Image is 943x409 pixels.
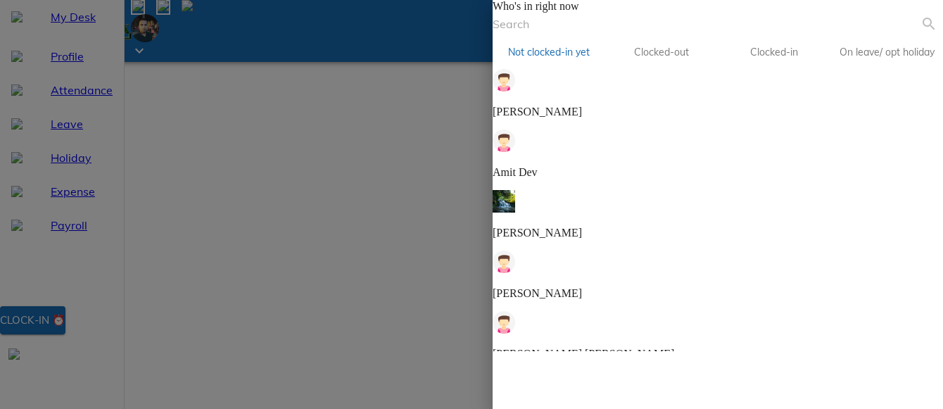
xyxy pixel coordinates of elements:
p: [PERSON_NAME] [493,287,943,300]
span: Clocked-out [614,44,709,61]
span: Clocked-in [726,44,822,61]
img: weLlBVrZJxSdAAAAABJRU5ErkJggg== [493,69,515,92]
p: Amit Dev [493,166,943,179]
p: [PERSON_NAME] [493,106,943,118]
span: On leave/ opt holiday [839,44,935,61]
p: [PERSON_NAME] [493,227,943,239]
p: [PERSON_NAME] [PERSON_NAME] [493,348,943,360]
img: weLlBVrZJxSdAAAAABJRU5ErkJggg== [493,251,515,273]
span: Not clocked-in yet [501,44,597,61]
input: Search [493,13,920,35]
img: c20c1cfe-7bba-4697-83e8-a4711f6402bf.jpg [493,190,515,213]
img: weLlBVrZJxSdAAAAABJRU5ErkJggg== [493,311,515,334]
img: weLlBVrZJxSdAAAAABJRU5ErkJggg== [493,130,515,152]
